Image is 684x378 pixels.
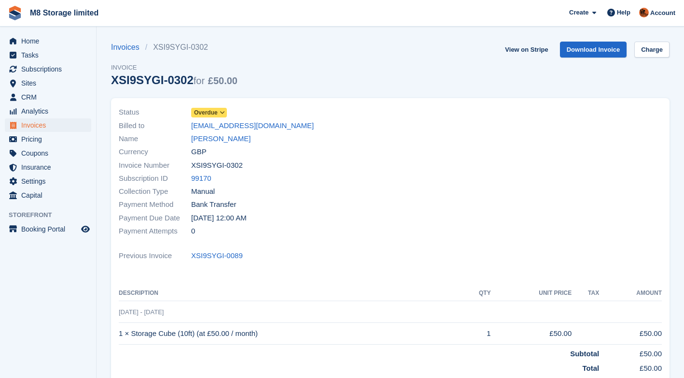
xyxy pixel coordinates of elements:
[5,48,91,62] a: menu
[208,75,237,86] span: £50.00
[80,223,91,235] a: Preview store
[5,34,91,48] a: menu
[5,76,91,90] a: menu
[21,76,79,90] span: Sites
[21,90,79,104] span: CRM
[119,213,191,224] span: Payment Due Date
[5,222,91,236] a: menu
[461,323,491,345] td: 1
[634,42,670,58] a: Charge
[582,364,599,372] strong: Total
[191,173,211,184] a: 99170
[111,73,237,87] div: XSI9SYGI-0302
[111,42,237,53] nav: breadcrumbs
[194,108,218,117] span: Overdue
[191,107,227,118] a: Overdue
[26,5,102,21] a: M8 Storage limited
[639,8,649,17] img: Andy McLafferty
[617,8,630,17] span: Help
[599,344,662,359] td: £50.00
[119,146,191,158] span: Currency
[9,210,96,220] span: Storefront
[5,132,91,146] a: menu
[570,349,599,358] strong: Subtotal
[491,286,572,301] th: Unit Price
[119,160,191,171] span: Invoice Number
[191,226,195,237] span: 0
[191,146,207,158] span: GBP
[21,104,79,118] span: Analytics
[119,133,191,145] span: Name
[5,90,91,104] a: menu
[650,8,675,18] span: Account
[599,359,662,374] td: £50.00
[21,146,79,160] span: Coupons
[501,42,552,58] a: View on Stripe
[119,250,191,262] span: Previous Invoice
[119,173,191,184] span: Subscription ID
[21,62,79,76] span: Subscriptions
[569,8,588,17] span: Create
[119,107,191,118] span: Status
[191,160,243,171] span: XSI9SYGI-0302
[194,75,205,86] span: for
[5,160,91,174] a: menu
[21,48,79,62] span: Tasks
[119,286,461,301] th: Description
[191,213,247,224] time: 2025-09-26 23:00:00 UTC
[572,286,599,301] th: Tax
[5,146,91,160] a: menu
[21,118,79,132] span: Invoices
[119,308,164,316] span: [DATE] - [DATE]
[5,118,91,132] a: menu
[119,199,191,210] span: Payment Method
[191,133,251,145] a: [PERSON_NAME]
[111,63,237,73] span: Invoice
[21,189,79,202] span: Capital
[5,62,91,76] a: menu
[5,189,91,202] a: menu
[21,174,79,188] span: Settings
[491,323,572,345] td: £50.00
[5,174,91,188] a: menu
[560,42,627,58] a: Download Invoice
[191,250,243,262] a: XSI9SYGI-0089
[21,160,79,174] span: Insurance
[119,226,191,237] span: Payment Attempts
[21,222,79,236] span: Booking Portal
[119,120,191,131] span: Billed to
[119,323,461,345] td: 1 × Storage Cube (10ft) (at £50.00 / month)
[599,323,662,345] td: £50.00
[8,6,22,20] img: stora-icon-8386f47178a22dfd0bd8f6a31ec36ba5ce8667c1dd55bd0f319d3a0aa187defe.svg
[191,199,236,210] span: Bank Transfer
[599,286,662,301] th: Amount
[461,286,491,301] th: QTY
[119,186,191,197] span: Collection Type
[191,120,314,131] a: [EMAIL_ADDRESS][DOMAIN_NAME]
[5,104,91,118] a: menu
[111,42,145,53] a: Invoices
[21,34,79,48] span: Home
[191,186,215,197] span: Manual
[21,132,79,146] span: Pricing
